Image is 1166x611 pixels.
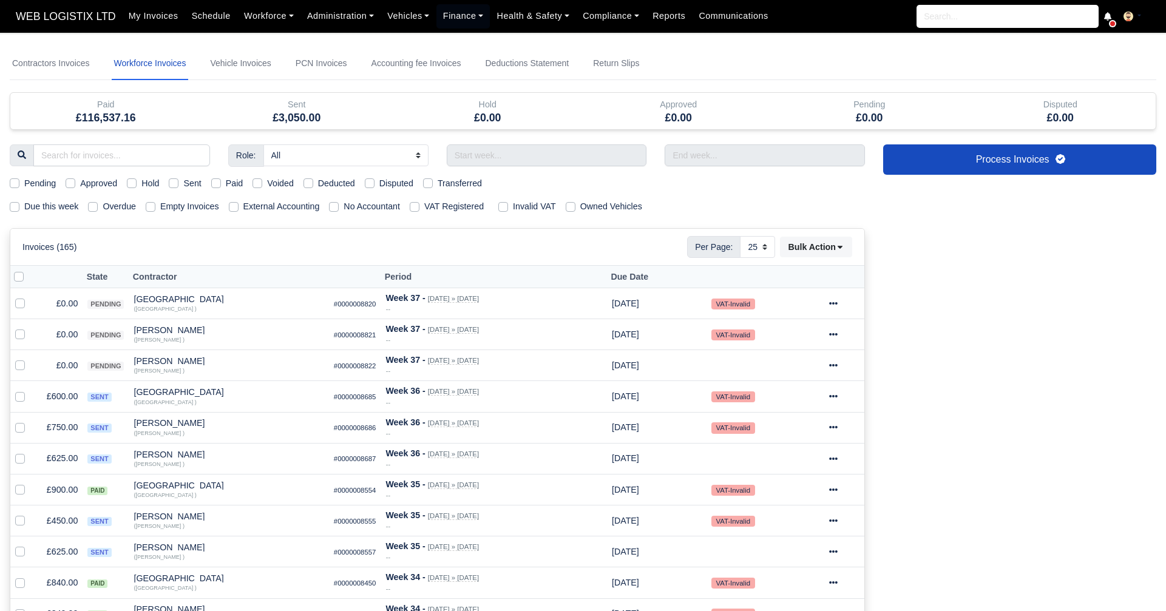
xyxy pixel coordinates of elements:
[711,391,755,402] small: VAT-Invalid
[612,360,639,370] span: 2 weeks from now
[612,453,639,463] span: 1 week from now
[87,487,107,495] span: paid
[134,574,324,582] div: [GEOGRAPHIC_DATA]
[134,492,196,498] small: ([GEOGRAPHIC_DATA] )
[591,47,642,80] a: Return Slips
[226,177,243,191] label: Paid
[379,177,413,191] label: Disputed
[24,200,78,214] label: Due this week
[385,367,390,374] i: --
[592,98,765,112] div: Approved
[385,461,390,468] i: --
[243,200,320,214] label: External Accounting
[711,485,755,496] small: VAT-Invalid
[428,295,479,303] small: [DATE] » [DATE]
[134,523,185,529] small: ([PERSON_NAME] )
[385,553,390,561] i: --
[87,579,107,588] span: paid
[381,4,436,28] a: Vehicles
[917,5,1099,28] input: Search...
[612,516,639,525] span: 1 day from now
[385,585,390,592] i: --
[385,522,390,530] i: --
[385,541,425,551] strong: Week 35 -
[183,177,201,191] label: Sent
[436,4,490,28] a: Finance
[134,337,185,343] small: ([PERSON_NAME] )
[35,536,83,567] td: £625.00
[35,567,83,598] td: £840.00
[711,578,755,589] small: VAT-Invalid
[576,4,646,28] a: Compliance
[87,393,111,402] span: sent
[19,112,192,124] h5: £116,537.16
[583,93,775,129] div: Approved
[883,144,1156,175] a: Process Invoices
[344,200,400,214] label: No Accountant
[780,237,852,257] button: Bulk Action
[134,399,196,405] small: ([GEOGRAPHIC_DATA] )
[385,355,425,365] strong: Week 37 -
[35,381,83,412] td: £600.00
[35,288,83,319] td: £0.00
[783,98,956,112] div: Pending
[428,481,479,489] small: [DATE] » [DATE]
[401,98,574,112] div: Hold
[134,306,196,312] small: ([GEOGRAPHIC_DATA] )
[385,510,425,520] strong: Week 35 -
[580,200,642,214] label: Owned Vehicles
[385,448,425,458] strong: Week 36 -
[35,350,83,381] td: £0.00
[87,331,124,340] span: pending
[134,512,324,521] div: [PERSON_NAME]
[385,386,425,396] strong: Week 36 -
[334,455,376,462] small: #0000008687
[1105,553,1166,611] iframe: Chat Widget
[711,329,755,340] small: VAT-Invalid
[19,98,192,112] div: Paid
[160,200,219,214] label: Empty Invoices
[711,516,755,527] small: VAT-Invalid
[228,144,264,166] span: Role:
[10,5,122,29] a: WEB LOGISTIX LTD
[134,450,324,459] div: [PERSON_NAME]
[103,200,136,214] label: Overdue
[134,419,324,427] div: [PERSON_NAME]
[711,299,755,309] small: VAT-Invalid
[334,487,376,494] small: #0000008554
[513,200,556,214] label: Invalid VAT
[334,518,376,525] small: #0000008555
[607,266,707,288] th: Due Date
[385,491,390,499] i: --
[381,266,607,288] th: Period
[185,4,237,28] a: Schedule
[33,144,210,166] input: Search for invoices...
[237,4,300,28] a: Workforce
[134,543,324,552] div: [PERSON_NAME]
[10,47,92,80] a: Contractors Invoices
[592,112,765,124] h5: £0.00
[687,236,741,258] span: Per Page:
[428,543,479,551] small: [DATE] » [DATE]
[35,443,83,474] td: £625.00
[612,547,639,556] span: 1 day from now
[385,479,425,489] strong: Week 35 -
[974,112,1147,124] h5: £0.00
[134,388,324,396] div: [GEOGRAPHIC_DATA]
[483,47,571,80] a: Deductions Statement
[385,417,425,427] strong: Week 36 -
[134,481,324,490] div: [GEOGRAPHIC_DATA]
[129,266,328,288] th: Contractor
[612,578,639,587] span: 5 days ago
[385,399,390,406] i: --
[318,177,355,191] label: Deducted
[424,200,484,214] label: VAT Registered
[438,177,482,191] label: Transferred
[401,112,574,124] h5: £0.00
[134,368,185,374] small: ([PERSON_NAME] )
[80,177,117,191] label: Approved
[267,177,294,191] label: Voided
